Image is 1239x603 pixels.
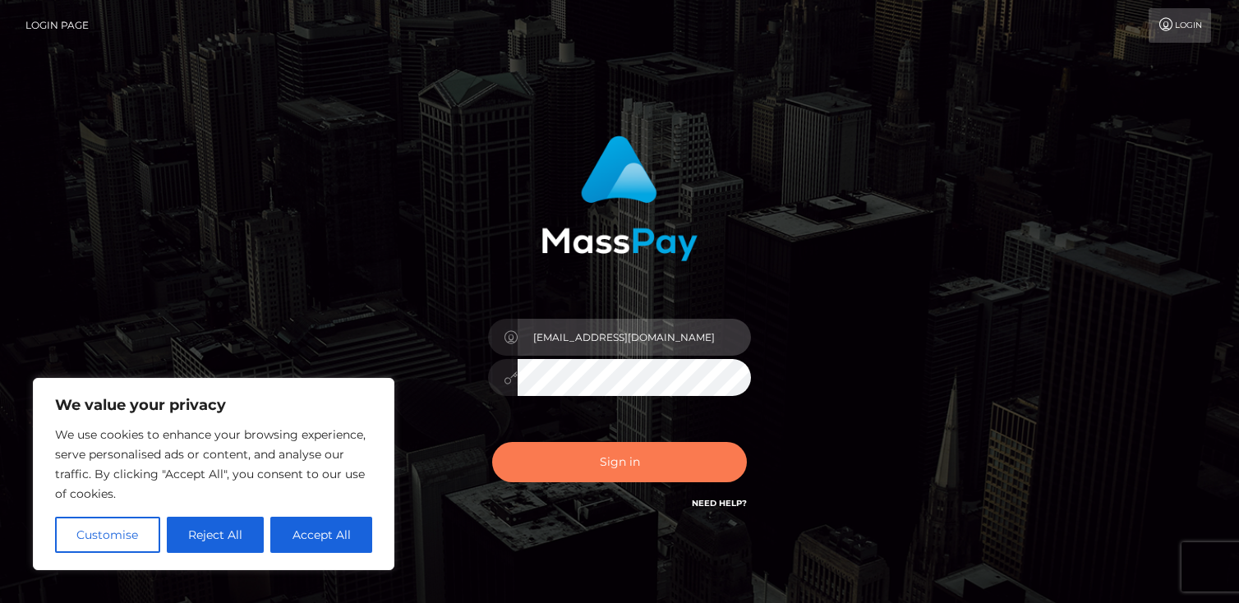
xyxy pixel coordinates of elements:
img: MassPay Login [541,136,698,261]
button: Sign in [492,442,747,482]
button: Accept All [270,517,372,553]
input: Username... [518,319,751,356]
div: We value your privacy [33,378,394,570]
p: We value your privacy [55,395,372,415]
p: We use cookies to enhance your browsing experience, serve personalised ads or content, and analys... [55,425,372,504]
a: Login Page [25,8,89,43]
a: Need Help? [692,498,747,509]
a: Login [1149,8,1211,43]
button: Customise [55,517,160,553]
button: Reject All [167,517,265,553]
